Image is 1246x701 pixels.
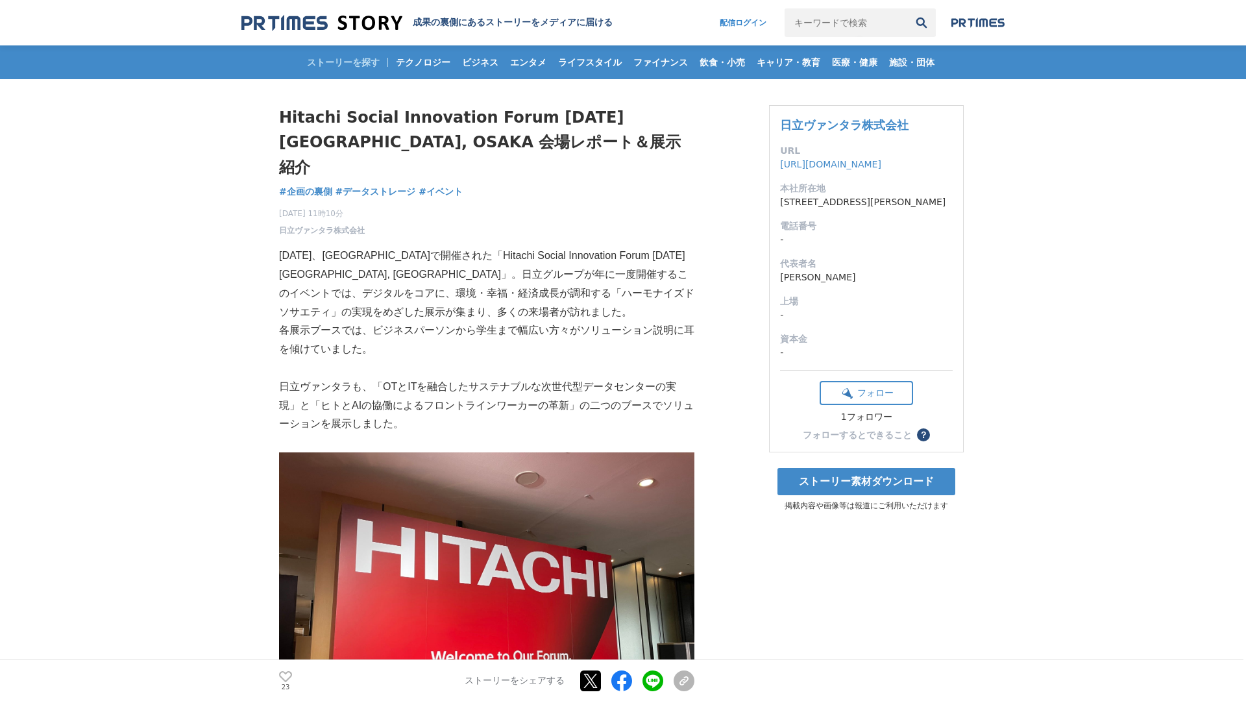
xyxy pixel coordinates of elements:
[803,430,912,439] div: フォローするとできること
[785,8,907,37] input: キーワードで検索
[279,683,292,690] p: 23
[780,195,953,209] dd: [STREET_ADDRESS][PERSON_NAME]
[419,186,463,197] span: #イベント
[336,185,416,199] a: #データストレージ
[820,381,913,405] button: フォロー
[884,56,940,68] span: 施設・団体
[336,186,416,197] span: #データストレージ
[279,185,332,199] a: #企画の裏側
[777,468,955,495] a: ストーリー素材ダウンロード
[413,17,613,29] h2: 成果の裏側にあるストーリーをメディアに届ける
[751,56,825,68] span: キャリア・教育
[457,56,504,68] span: ビジネス
[820,412,913,423] div: 1フォロワー
[628,56,693,68] span: ファイナンス
[780,159,881,169] a: [URL][DOMAIN_NAME]
[917,428,930,441] button: ？
[279,225,365,236] a: 日立ヴァンタラ株式会社
[707,8,779,37] a: 配信ログイン
[457,45,504,79] a: ビジネス
[505,45,552,79] a: エンタメ
[780,308,953,322] dd: -
[279,105,694,180] h1: Hitachi Social Innovation Forum [DATE] [GEOGRAPHIC_DATA], OSAKA 会場レポート＆展示紹介
[465,675,565,687] p: ストーリーをシェアする
[907,8,936,37] button: 検索
[553,56,627,68] span: ライフスタイル
[694,45,750,79] a: 飲食・小売
[279,208,365,219] span: [DATE] 11時10分
[780,219,953,233] dt: 電話番号
[780,144,953,158] dt: URL
[241,14,613,32] a: 成果の裏側にあるストーリーをメディアに届ける 成果の裏側にあるストーリーをメディアに届ける
[780,233,953,247] dd: -
[884,45,940,79] a: 施設・団体
[951,18,1005,28] img: prtimes
[827,56,883,68] span: 医療・健康
[505,56,552,68] span: エンタメ
[780,257,953,271] dt: 代表者名
[919,430,928,439] span: ？
[780,332,953,346] dt: 資本金
[780,182,953,195] dt: 本社所在地
[769,500,964,511] p: 掲載内容や画像等は報道にご利用いただけます
[780,346,953,360] dd: -
[279,247,694,321] p: [DATE]、[GEOGRAPHIC_DATA]で開催された「Hitachi Social Innovation Forum [DATE] [GEOGRAPHIC_DATA], [GEOGRAP...
[241,14,402,32] img: 成果の裏側にあるストーリーをメディアに届ける
[628,45,693,79] a: ファイナンス
[391,56,456,68] span: テクノロジー
[391,45,456,79] a: テクノロジー
[751,45,825,79] a: キャリア・教育
[553,45,627,79] a: ライフスタイル
[780,295,953,308] dt: 上場
[694,56,750,68] span: 飲食・小売
[279,378,694,434] p: 日立ヴァンタラも、「OTとITを融合したサステナブルな次世代型データセンターの実現」と「ヒトとAIの協働によるフロントラインワーカーの革新」の二つのブースでソリューションを展示しました。
[419,185,463,199] a: #イベント
[279,186,332,197] span: #企画の裏側
[780,271,953,284] dd: [PERSON_NAME]
[827,45,883,79] a: 医療・健康
[279,321,694,359] p: 各展示ブースでは、ビジネスパーソンから学生まで幅広い方々がソリューション説明に耳を傾けていました。
[780,118,909,132] a: 日立ヴァンタラ株式会社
